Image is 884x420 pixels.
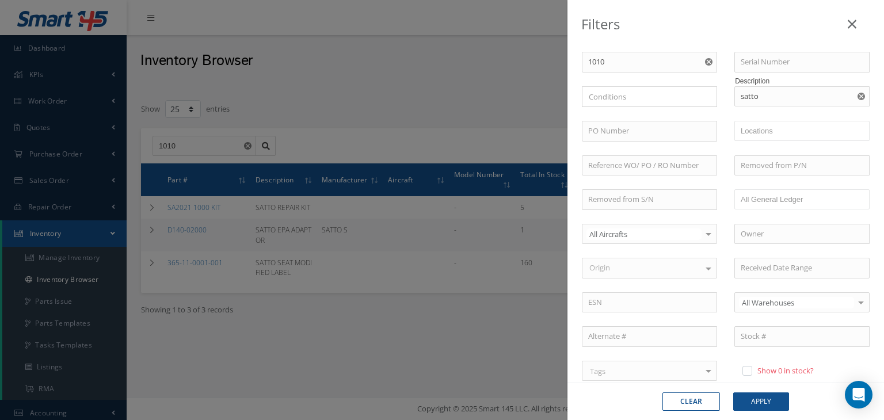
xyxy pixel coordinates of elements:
[755,365,814,376] label: Show 0 in stock?
[734,52,870,72] input: Serial Number
[734,224,870,245] input: Owner
[734,155,870,176] input: Removed from P/N
[739,297,854,308] span: All Warehouses
[582,326,717,347] input: Alternate #
[733,392,789,411] button: Apply
[734,86,870,107] input: Description
[845,381,872,408] div: Open Intercom Messenger
[734,258,870,278] input: Received Date Range
[581,14,620,33] b: Filters
[582,121,717,142] input: PO Number
[735,76,870,86] label: Description
[584,91,710,103] input: Search for option
[662,392,720,411] button: Clear
[703,52,717,72] button: Reset
[582,292,717,313] input: ESN
[734,326,870,347] input: Stock #
[582,189,717,210] input: Removed from S/N
[855,86,870,107] button: Reset
[586,228,702,240] span: All Aircrafts
[705,58,712,66] svg: Reset
[858,93,865,100] svg: Reset
[586,262,610,274] span: Origin
[582,155,717,176] input: Reference WO/ PO / RO Number
[587,366,605,377] span: Tags
[582,52,717,72] input: Part Number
